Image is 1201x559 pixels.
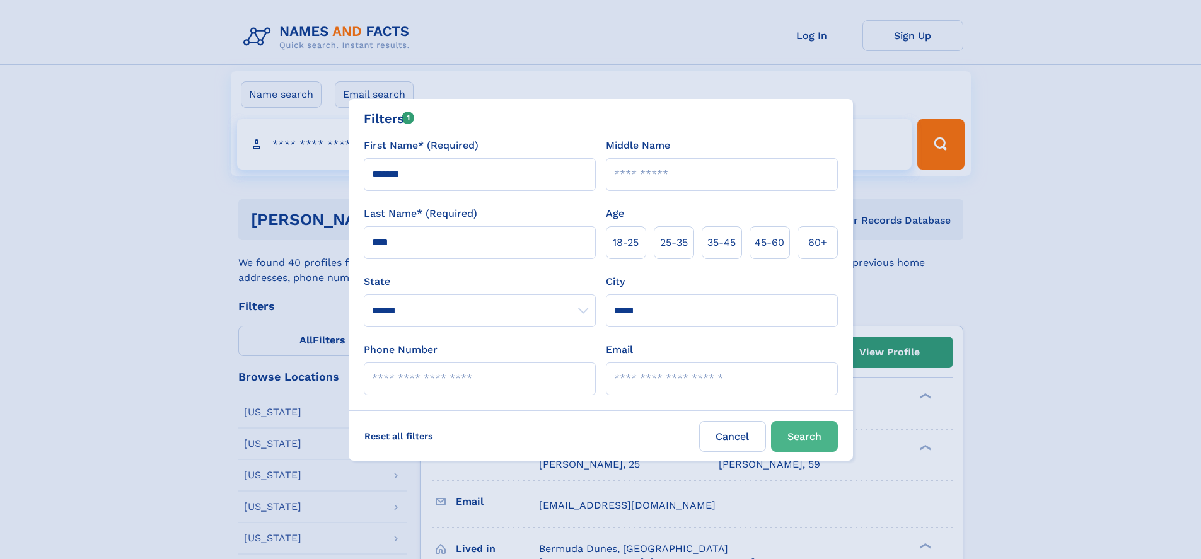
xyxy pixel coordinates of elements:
span: 60+ [808,235,827,250]
label: First Name* (Required) [364,138,479,153]
label: City [606,274,625,289]
div: Filters [364,109,415,128]
label: Cancel [699,421,766,452]
span: 25‑35 [660,235,688,250]
label: State [364,274,596,289]
label: Age [606,206,624,221]
label: Phone Number [364,342,438,357]
span: 18‑25 [613,235,639,250]
span: 45‑60 [755,235,784,250]
label: Reset all filters [356,421,441,451]
label: Last Name* (Required) [364,206,477,221]
label: Middle Name [606,138,670,153]
button: Search [771,421,838,452]
span: 35‑45 [707,235,736,250]
label: Email [606,342,633,357]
